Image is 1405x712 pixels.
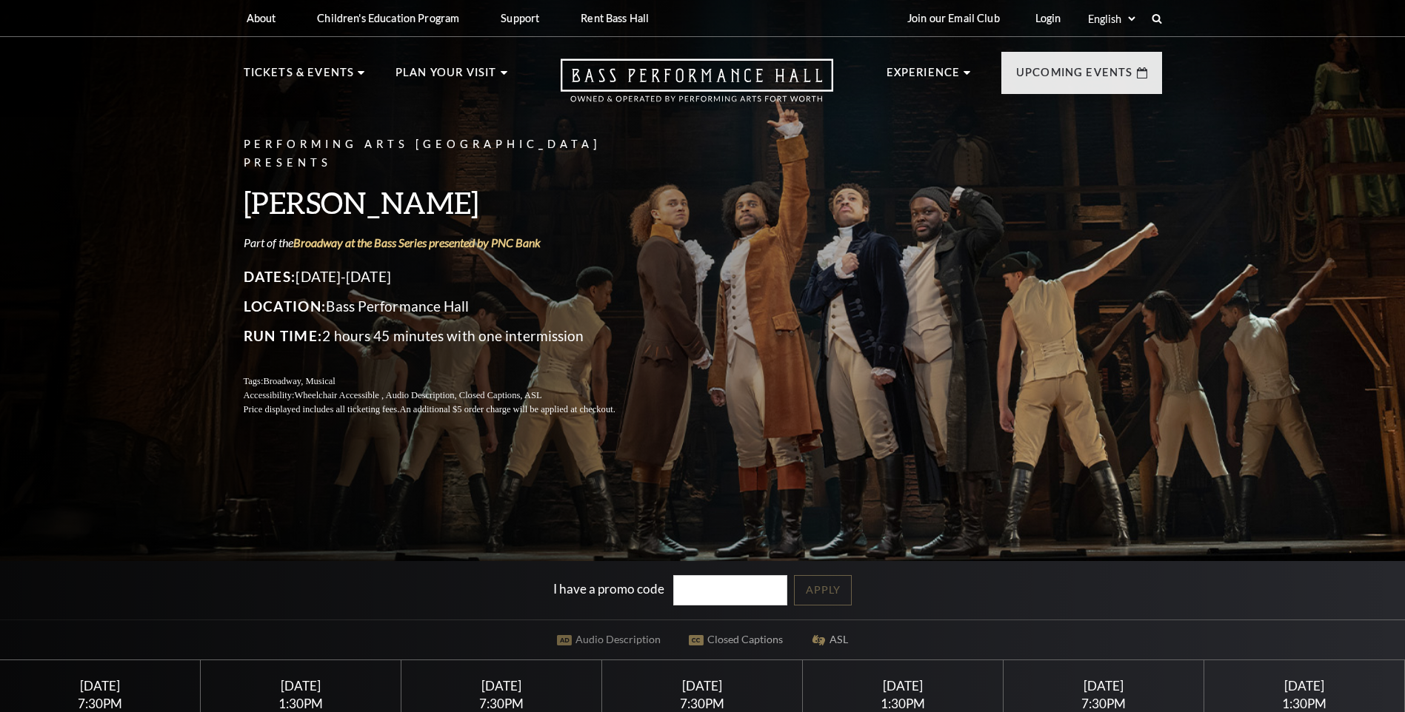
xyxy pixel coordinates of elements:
span: Run Time: [244,327,323,344]
span: Location: [244,298,327,315]
h3: [PERSON_NAME] [244,184,651,221]
div: [DATE] [1021,678,1187,693]
p: About [247,12,276,24]
p: Accessibility: [244,389,651,403]
p: Plan Your Visit [396,64,497,90]
span: Wheelchair Accessible , Audio Description, Closed Captions, ASL [294,390,541,400]
div: 7:30PM [620,697,785,710]
div: 1:30PM [218,697,384,710]
select: Select: [1085,12,1138,26]
p: [DATE]-[DATE] [244,265,651,289]
p: 2 hours 45 minutes with one intermission [244,324,651,348]
p: Children's Education Program [317,12,459,24]
div: 1:30PM [1222,697,1387,710]
div: [DATE] [18,678,183,693]
p: Performing Arts [GEOGRAPHIC_DATA] Presents [244,135,651,172]
div: 7:30PM [419,697,584,710]
p: Tickets & Events [244,64,355,90]
p: Experience [887,64,961,90]
p: Part of the [244,235,651,251]
p: Rent Bass Hall [581,12,649,24]
p: Support [501,12,539,24]
div: [DATE] [821,678,986,693]
span: An additional $5 order charge will be applied at checkout. [399,404,615,414]
div: 7:30PM [1021,697,1187,710]
a: Broadway at the Bass Series presented by PNC Bank [293,235,541,249]
div: [DATE] [218,678,384,693]
div: [DATE] [1222,678,1387,693]
div: 7:30PM [18,697,183,710]
label: I have a promo code [553,581,664,597]
div: [DATE] [419,678,584,693]
p: Upcoming Events [1016,64,1133,90]
div: [DATE] [620,678,785,693]
p: Bass Performance Hall [244,295,651,318]
span: Dates: [244,268,296,285]
p: Price displayed includes all ticketing fees. [244,403,651,417]
div: 1:30PM [821,697,986,710]
p: Tags: [244,375,651,389]
span: Broadway, Musical [263,376,335,386]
